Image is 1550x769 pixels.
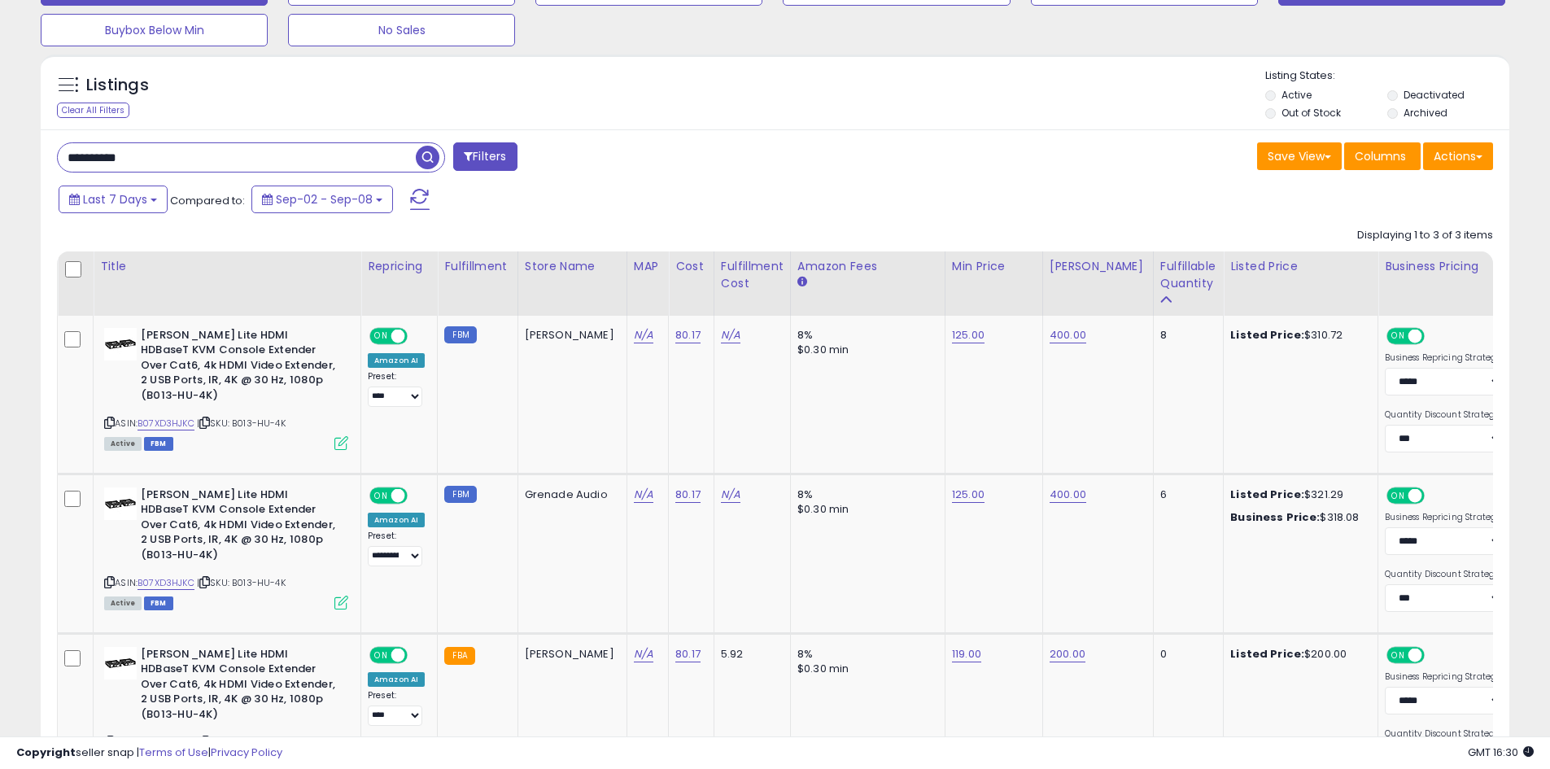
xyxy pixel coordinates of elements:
label: Business Repricing Strategy: [1385,512,1503,523]
a: 125.00 [952,487,985,503]
button: Filters [453,142,517,171]
div: Fulfillable Quantity [1160,258,1216,292]
div: [PERSON_NAME] [525,647,614,662]
b: Listed Price: [1230,327,1304,343]
span: Sep-02 - Sep-08 [276,191,373,208]
div: Min Price [952,258,1036,275]
div: Amazon Fees [797,258,938,275]
div: 8% [797,328,932,343]
span: ON [371,648,391,662]
label: Active [1281,88,1312,102]
a: 80.17 [675,327,701,343]
small: FBM [444,326,476,343]
span: 2025-09-16 16:30 GMT [1468,745,1534,760]
label: Business Repricing Strategy: [1385,352,1503,364]
div: $310.72 [1230,328,1365,343]
div: Listed Price [1230,258,1371,275]
p: Listing States: [1265,68,1509,84]
div: $0.30 min [797,343,932,357]
img: 31pjFabM1rL._SL40_.jpg [104,328,137,360]
span: All listings currently available for purchase on Amazon [104,437,142,451]
div: 0 [1160,647,1211,662]
a: 400.00 [1050,487,1086,503]
div: [PERSON_NAME] [1050,258,1146,275]
a: 400.00 [1050,327,1086,343]
div: MAP [634,258,661,275]
button: Sep-02 - Sep-08 [251,186,393,213]
div: Amazon AI [368,672,425,687]
span: FBM [144,437,173,451]
div: Fulfillment Cost [721,258,784,292]
span: ON [1388,488,1408,502]
a: N/A [634,487,653,503]
div: Business Pricing [1385,258,1550,275]
strong: Copyright [16,745,76,760]
div: $318.08 [1230,510,1365,525]
a: Privacy Policy [211,745,282,760]
small: FBM [444,486,476,503]
img: 31pjFabM1rL._SL40_.jpg [104,487,137,520]
div: $200.00 [1230,647,1365,662]
div: [PERSON_NAME] [525,328,614,343]
span: OFF [1422,488,1448,502]
b: Listed Price: [1230,487,1304,502]
span: OFF [405,329,431,343]
div: $0.30 min [797,502,932,517]
div: seller snap | | [16,745,282,761]
a: 80.17 [675,646,701,662]
span: Compared to: [170,193,245,208]
button: Actions [1423,142,1493,170]
label: Deactivated [1404,88,1465,102]
button: Last 7 Days [59,186,168,213]
a: B07XD3HJKC [138,576,194,590]
button: Columns [1344,142,1421,170]
button: No Sales [288,14,515,46]
img: 31pjFabM1rL._SL40_.jpg [104,647,137,679]
span: All listings currently available for purchase on Amazon [104,596,142,610]
span: Last 7 Days [83,191,147,208]
div: 5.92 [721,647,778,662]
div: Preset: [368,690,425,727]
b: [PERSON_NAME] Lite HDMI HDBaseT KVM Console Extender Over Cat6, 4k HDMI Video Extender, 2 USB Por... [141,328,338,408]
a: 80.17 [675,487,701,503]
h5: Listings [86,74,149,97]
span: OFF [405,648,431,662]
span: ON [1388,648,1408,662]
div: Title [100,258,354,275]
div: Store Name [525,258,620,275]
a: Terms of Use [139,745,208,760]
div: 8% [797,487,932,502]
a: 125.00 [952,327,985,343]
a: N/A [721,327,740,343]
span: | SKU: B013-HU-4K [197,576,286,589]
label: Business Repricing Strategy: [1385,671,1503,683]
button: Buybox Below Min [41,14,268,46]
button: Save View [1257,142,1342,170]
div: 6 [1160,487,1211,502]
label: Archived [1404,106,1447,120]
small: Amazon Fees. [797,275,807,290]
span: Columns [1355,148,1406,164]
div: $0.30 min [797,662,932,676]
b: [PERSON_NAME] Lite HDMI HDBaseT KVM Console Extender Over Cat6, 4k HDMI Video Extender, 2 USB Por... [141,487,338,567]
div: ASIN: [104,487,348,608]
div: Preset: [368,531,425,567]
div: Amazon AI [368,353,425,368]
b: Business Price: [1230,509,1320,525]
span: OFF [1422,329,1448,343]
a: 119.00 [952,646,981,662]
span: ON [371,329,391,343]
small: FBA [444,647,474,665]
div: Cost [675,258,707,275]
label: Quantity Discount Strategy: [1385,409,1503,421]
span: | SKU: B013-HU-4K [197,417,286,430]
a: B07XD3HJKC [138,417,194,430]
span: OFF [405,488,431,502]
span: ON [371,488,391,502]
div: Preset: [368,371,425,408]
a: N/A [634,646,653,662]
label: Out of Stock [1281,106,1341,120]
div: Repricing [368,258,430,275]
span: ON [1388,329,1408,343]
div: Clear All Filters [57,103,129,118]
